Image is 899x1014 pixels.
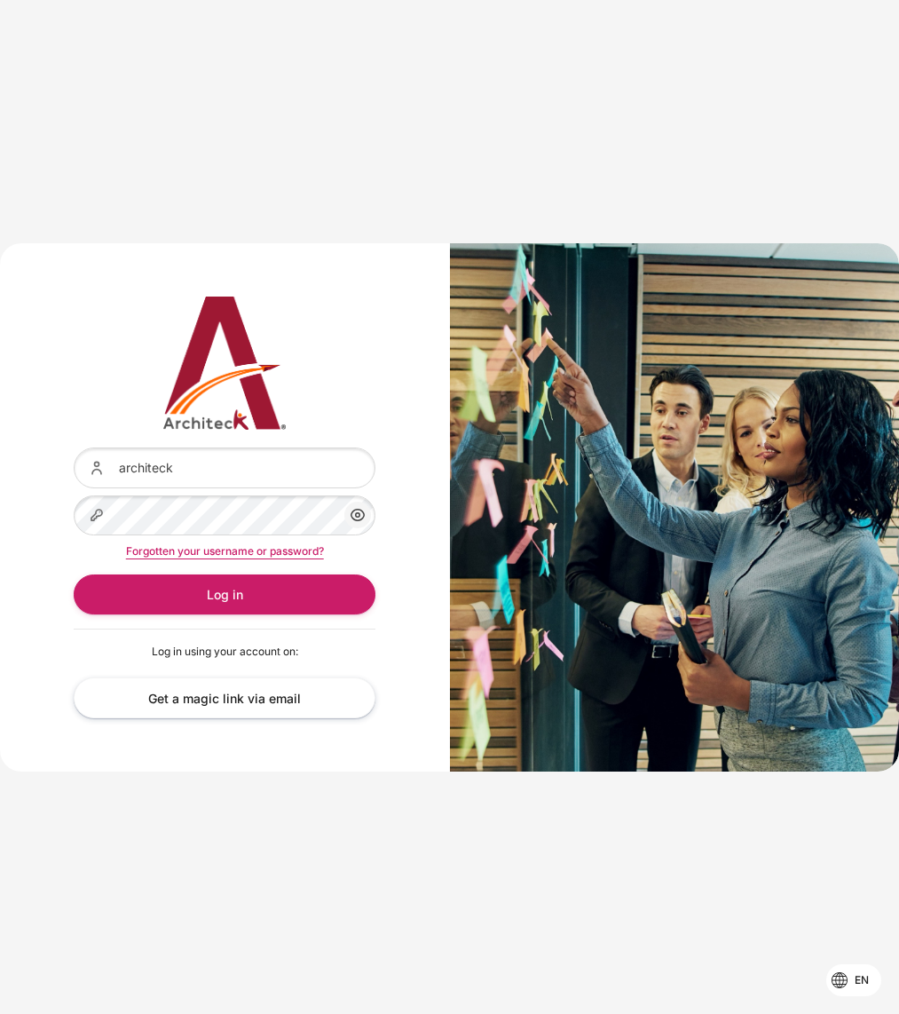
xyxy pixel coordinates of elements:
a: Get a magic link via email [74,677,375,717]
button: Languages [826,964,881,996]
button: Log in [74,574,375,614]
input: Username or email [74,448,375,487]
a: Architeck 12 Architeck 12 [74,297,375,430]
img: Architeck 12 [74,297,375,430]
p: Log in using your account on: [74,644,375,660]
span: en [855,972,869,988]
a: Forgotten your username or password? [126,544,324,558]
